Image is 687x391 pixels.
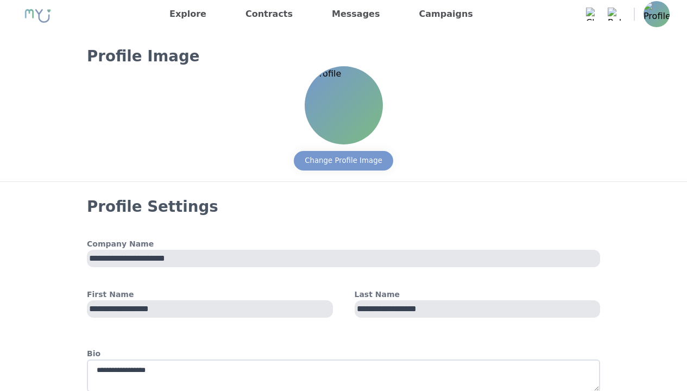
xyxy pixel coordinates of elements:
[87,289,333,300] h4: First Name
[87,197,600,217] h3: Profile Settings
[415,5,477,23] a: Campaigns
[306,67,382,143] img: Profile
[87,238,600,250] h4: Company Name
[586,8,599,21] img: Chat
[294,151,393,171] button: Change Profile Image
[355,289,601,300] h4: Last Name
[305,155,382,166] div: Change Profile Image
[165,5,211,23] a: Explore
[87,47,600,66] h3: Profile Image
[87,348,600,360] h4: Bio
[327,5,384,23] a: Messages
[241,5,297,23] a: Contracts
[644,1,670,27] img: Profile
[608,8,621,21] img: Bell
